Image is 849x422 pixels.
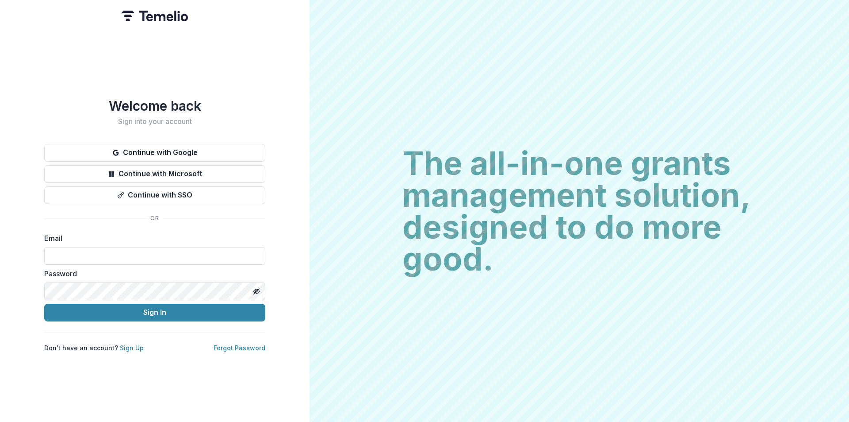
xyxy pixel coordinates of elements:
label: Email [44,233,260,244]
button: Continue with Google [44,144,265,162]
a: Sign Up [120,344,144,352]
img: Temelio [122,11,188,21]
p: Don't have an account? [44,343,144,352]
a: Forgot Password [214,344,265,352]
h2: Sign into your account [44,117,265,126]
button: Continue with Microsoft [44,165,265,183]
button: Sign In [44,304,265,321]
label: Password [44,268,260,279]
button: Toggle password visibility [249,284,264,298]
h1: Welcome back [44,98,265,114]
button: Continue with SSO [44,186,265,204]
